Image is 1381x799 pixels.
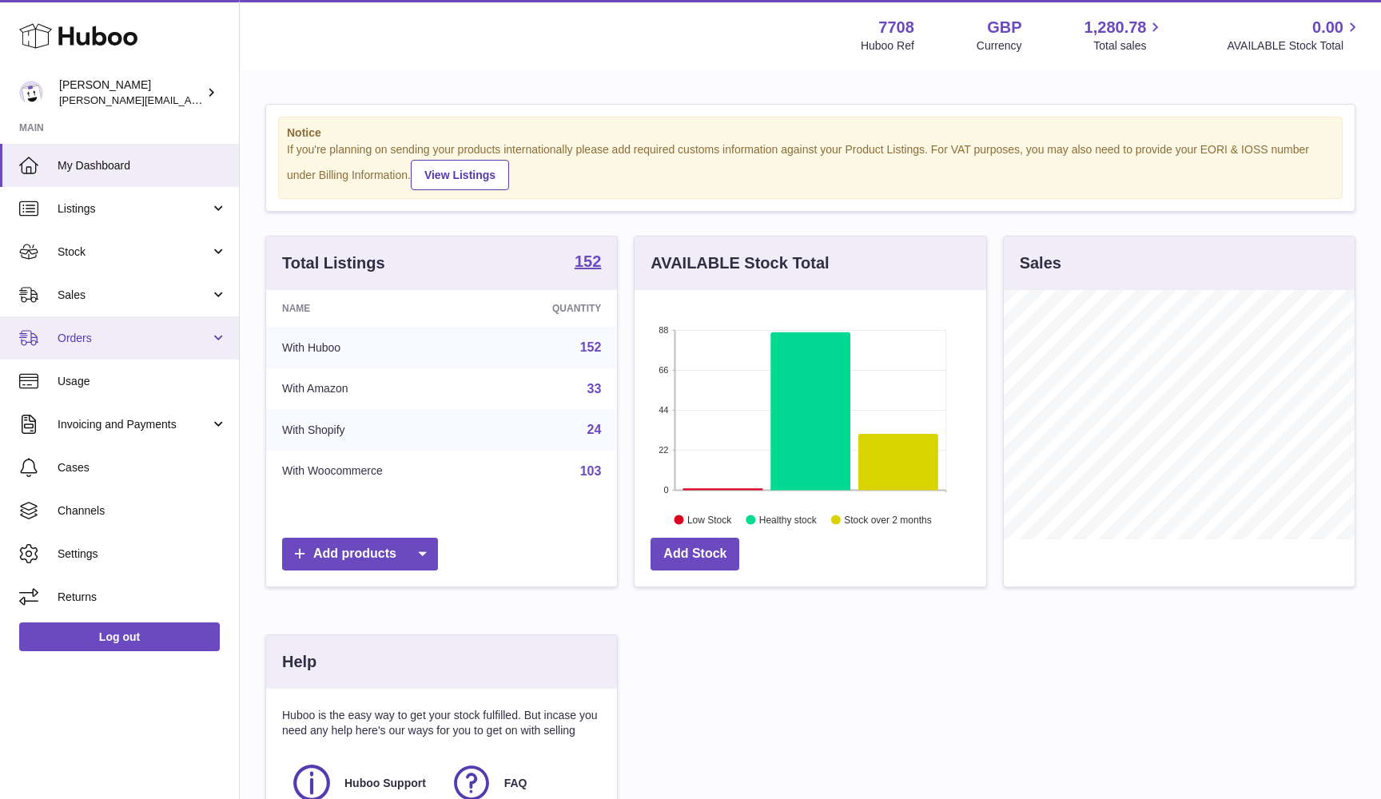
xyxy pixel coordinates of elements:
[58,288,210,303] span: Sales
[266,451,484,492] td: With Woocommerce
[659,325,669,335] text: 88
[282,651,316,673] h3: Help
[1312,17,1343,38] span: 0.00
[266,368,484,410] td: With Amazon
[587,382,602,396] a: 33
[19,81,43,105] img: victor@erbology.co
[58,547,227,562] span: Settings
[587,423,602,436] a: 24
[58,374,227,389] span: Usage
[484,290,618,327] th: Quantity
[287,125,1334,141] strong: Notice
[504,776,527,791] span: FAQ
[282,708,601,738] p: Huboo is the easy way to get your stock fulfilled. But incase you need any help here's our ways f...
[59,78,203,108] div: [PERSON_NAME]
[59,93,320,106] span: [PERSON_NAME][EMAIL_ADDRESS][DOMAIN_NAME]
[1227,38,1362,54] span: AVAILABLE Stock Total
[58,460,227,475] span: Cases
[861,38,914,54] div: Huboo Ref
[659,365,669,375] text: 66
[344,776,426,791] span: Huboo Support
[287,142,1334,190] div: If you're planning on sending your products internationally please add required customs informati...
[1085,17,1147,38] span: 1,280.78
[58,503,227,519] span: Channels
[845,514,932,525] text: Stock over 2 months
[759,514,818,525] text: Healthy stock
[58,417,210,432] span: Invoicing and Payments
[977,38,1022,54] div: Currency
[687,514,732,525] text: Low Stock
[1020,252,1061,274] h3: Sales
[659,445,669,455] text: 22
[580,464,602,478] a: 103
[58,201,210,217] span: Listings
[282,252,385,274] h3: Total Listings
[1085,17,1165,54] a: 1,280.78 Total sales
[58,331,210,346] span: Orders
[266,290,484,327] th: Name
[987,17,1021,38] strong: GBP
[651,538,739,570] a: Add Stock
[58,590,227,605] span: Returns
[1093,38,1164,54] span: Total sales
[282,538,438,570] a: Add products
[664,485,669,495] text: 0
[58,158,227,173] span: My Dashboard
[58,244,210,260] span: Stock
[651,252,829,274] h3: AVAILABLE Stock Total
[659,405,669,415] text: 44
[580,340,602,354] a: 152
[411,160,509,190] a: View Listings
[266,409,484,451] td: With Shopify
[1227,17,1362,54] a: 0.00 AVAILABLE Stock Total
[19,622,220,651] a: Log out
[575,253,601,269] strong: 152
[575,253,601,272] a: 152
[266,327,484,368] td: With Huboo
[878,17,914,38] strong: 7708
